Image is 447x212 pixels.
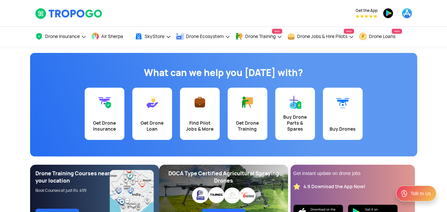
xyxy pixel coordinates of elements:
span: New [344,29,354,34]
span: Air Sherpa [101,34,123,39]
img: Buy Drones [336,96,349,109]
span: Drone Jobs & Hire Pilots [297,34,347,39]
img: Buy Drone Parts & Spares [289,96,302,109]
a: Buy Drones [323,88,363,140]
a: Get Drone Insurance [85,88,124,140]
a: SkyStore [135,27,171,46]
div: Get Drone Insurance [89,120,120,132]
a: Drone Ecosystem [176,27,230,46]
div: Book Courses at just Rs. 499 [35,188,110,193]
a: Air Sherpa [91,27,130,46]
div: Get Drone Training [232,120,263,132]
a: Drone TrainingNew [235,27,282,46]
span: Get the App [356,8,378,13]
span: Drone Training [245,34,276,39]
a: Drone Jobs & Hire PilotsNew [287,27,354,46]
a: Drone LoansNew [359,27,402,46]
span: SkyStore [145,34,164,39]
div: Buy Drones [327,126,359,132]
div: Drone Training Courses near your location [35,170,110,185]
div: Get instant update on drone jobs [293,170,412,177]
img: Get Drone Insurance [98,96,111,109]
div: Get Drone Loan [136,120,168,132]
span: Drone Insurance [45,34,80,39]
div: Find Pilot Jobs & More [184,120,216,132]
a: Get Drone Loan [132,88,172,140]
img: Get Drone Loan [146,96,159,109]
a: Drone Insurance [35,27,86,46]
a: Find Pilot Jobs & More [180,88,220,140]
div: DGCA Type Certified Agricultural Spraying Drones [164,170,283,185]
img: Get Drone Training [241,96,254,109]
div: Talk to Us [411,190,431,197]
img: ic_Support.svg [400,190,408,197]
h1: What can we help you [DATE] with? [35,66,412,79]
span: New [272,29,282,34]
span: Drone Loans [369,34,395,39]
span: New [392,29,402,34]
div: Buy Drone Parts & Spares [279,114,311,132]
img: App Raking [356,15,377,18]
img: appstore [402,8,412,19]
a: Get Drone Training [228,88,267,140]
span: Drone Ecosystem [186,34,224,39]
a: Buy Drone Parts & Spares [275,88,315,140]
img: Find Pilot Jobs & More [193,96,206,109]
div: 4.9 Download the App Now! [303,184,365,190]
img: star_rating [293,183,300,190]
img: playstore [383,8,393,19]
img: TropoGo Logo [35,8,103,19]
